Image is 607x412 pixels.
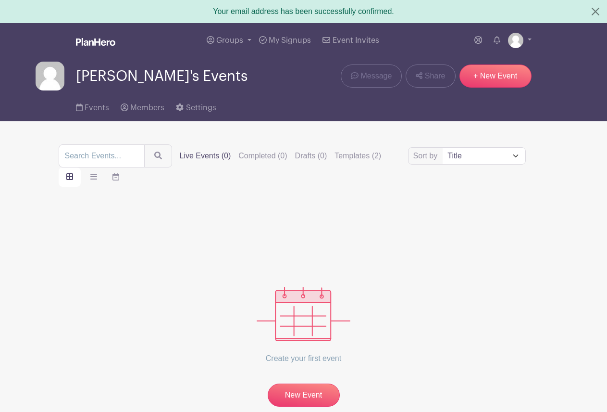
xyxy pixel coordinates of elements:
[257,341,350,376] p: Create your first event
[413,150,441,162] label: Sort by
[406,64,455,88] a: Share
[176,90,216,121] a: Settings
[76,68,248,84] span: [PERSON_NAME]'s Events
[85,104,109,112] span: Events
[130,104,164,112] span: Members
[186,104,216,112] span: Settings
[121,90,164,121] a: Members
[508,33,523,48] img: default-ce2991bfa6775e67f084385cd625a349d9dcbb7a52a09fb2fda1e96e2d18dcdb.png
[255,23,315,58] a: My Signups
[216,37,243,44] span: Groups
[36,62,64,90] img: default-ce2991bfa6775e67f084385cd625a349d9dcbb7a52a09fb2fda1e96e2d18dcdb.png
[295,150,327,162] label: Drafts (0)
[76,38,115,46] img: logo_white-6c42ec7e38ccf1d336a20a19083b03d10ae64f83f12c07503d8b9e83406b4c7d.svg
[268,384,340,407] a: New Event
[269,37,311,44] span: My Signups
[203,23,255,58] a: Groups
[238,150,287,162] label: Completed (0)
[76,90,109,121] a: Events
[59,167,127,187] div: order and view
[319,23,383,58] a: Event Invites
[341,64,402,88] a: Message
[459,64,532,88] a: + New Event
[360,70,392,82] span: Message
[425,70,446,82] span: Share
[257,287,350,341] img: events_empty-56550af544ae17c43cc50f3ebafa394433d06d5f1891c01edc4b5d1d59cfda54.svg
[333,37,379,44] span: Event Invites
[180,150,382,162] div: filters
[334,150,381,162] label: Templates (2)
[59,144,145,167] input: Search Events...
[180,150,231,162] label: Live Events (0)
